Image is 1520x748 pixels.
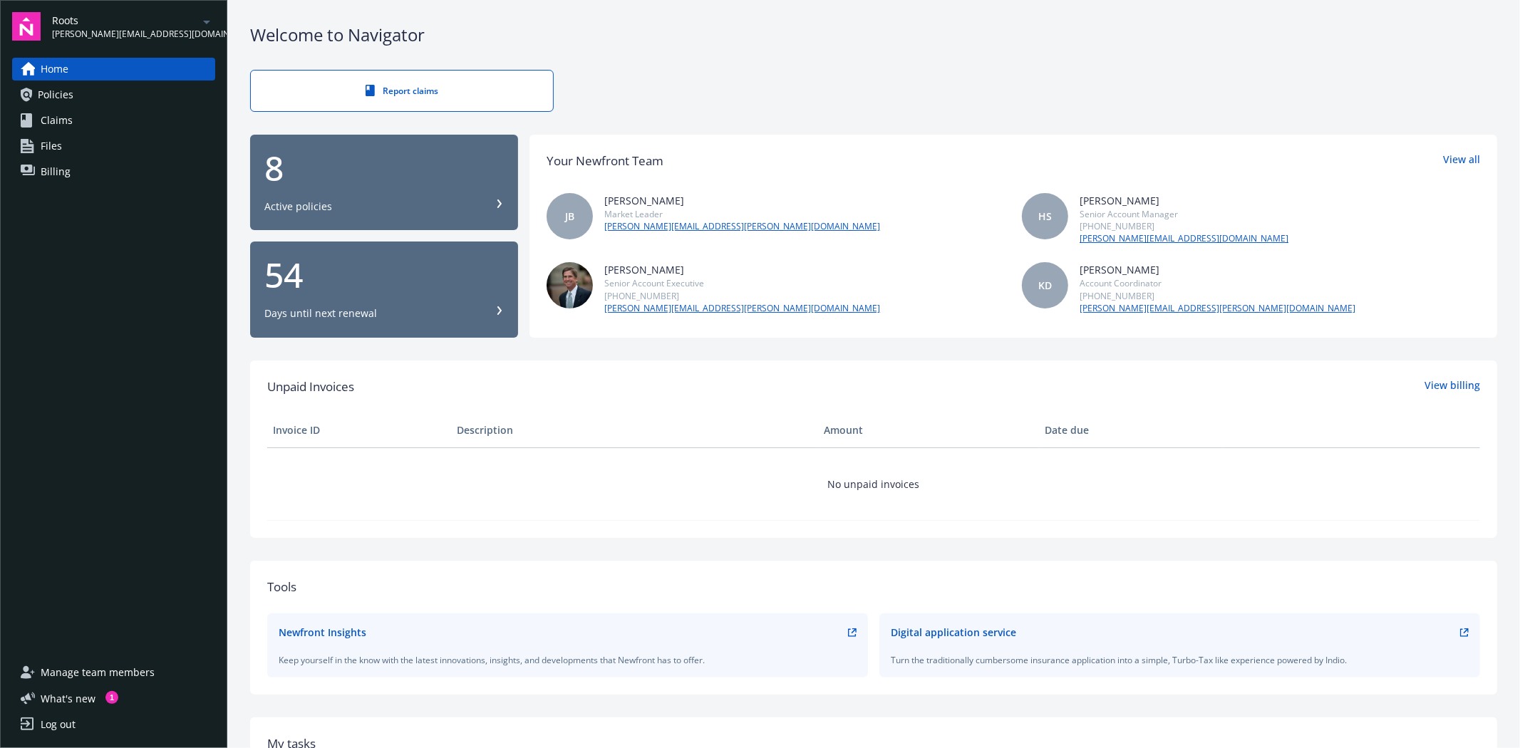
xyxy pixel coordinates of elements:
a: Claims [12,109,215,132]
span: JB [565,209,574,224]
span: [PERSON_NAME][EMAIL_ADDRESS][DOMAIN_NAME] [52,28,198,41]
button: Roots[PERSON_NAME][EMAIL_ADDRESS][DOMAIN_NAME]arrowDropDown [52,12,215,41]
div: Keep yourself in the know with the latest innovations, insights, and developments that Newfront h... [279,654,857,666]
th: Description [451,413,819,447]
div: [PHONE_NUMBER] [1080,290,1355,302]
th: Date due [1039,413,1223,447]
div: 54 [264,258,504,292]
a: [PERSON_NAME][EMAIL_ADDRESS][PERSON_NAME][DOMAIN_NAME] [604,220,880,233]
div: [PERSON_NAME] [1080,262,1355,277]
div: Account Coordinator [1080,277,1355,289]
div: Report claims [279,85,524,97]
a: Manage team members [12,661,215,684]
div: Newfront Insights [279,625,366,640]
a: [PERSON_NAME][EMAIL_ADDRESS][DOMAIN_NAME] [1080,232,1288,245]
span: Roots [52,13,198,28]
div: Days until next renewal [264,306,377,321]
span: Claims [41,109,73,132]
a: [PERSON_NAME][EMAIL_ADDRESS][PERSON_NAME][DOMAIN_NAME] [604,302,880,315]
div: Your Newfront Team [547,152,663,170]
span: Home [41,58,68,80]
span: What ' s new [41,691,95,706]
div: Digital application service [891,625,1016,640]
a: arrowDropDown [198,13,215,30]
span: Policies [38,83,73,106]
img: photo [547,262,593,308]
a: Home [12,58,215,80]
div: [PERSON_NAME] [604,262,880,277]
img: navigator-logo.svg [12,12,41,41]
a: Report claims [250,70,554,112]
div: [PHONE_NUMBER] [1080,220,1288,232]
div: Tools [267,578,1480,596]
div: [PERSON_NAME] [1080,193,1288,208]
span: Unpaid Invoices [267,378,354,396]
div: 8 [264,151,504,185]
div: Senior Account Executive [604,277,880,289]
div: [PERSON_NAME] [604,193,880,208]
div: Log out [41,713,76,736]
span: HS [1038,209,1052,224]
a: View billing [1425,378,1480,396]
button: 8Active policies [250,135,518,231]
a: [PERSON_NAME][EMAIL_ADDRESS][PERSON_NAME][DOMAIN_NAME] [1080,302,1355,315]
div: Senior Account Manager [1080,208,1288,220]
div: Market Leader [604,208,880,220]
div: [PHONE_NUMBER] [604,290,880,302]
div: Turn the traditionally cumbersome insurance application into a simple, Turbo-Tax like experience ... [891,654,1469,666]
button: What's new1 [12,691,118,706]
div: Welcome to Navigator [250,23,1497,47]
div: Active policies [264,199,332,214]
span: KD [1038,278,1052,293]
a: View all [1443,152,1480,170]
span: Manage team members [41,661,155,684]
td: No unpaid invoices [267,447,1480,520]
span: Billing [41,160,71,183]
th: Invoice ID [267,413,451,447]
button: 54Days until next renewal [250,241,518,338]
a: Policies [12,83,215,106]
div: 1 [105,687,118,700]
a: Files [12,135,215,157]
span: Files [41,135,62,157]
a: Billing [12,160,215,183]
th: Amount [819,413,1039,447]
